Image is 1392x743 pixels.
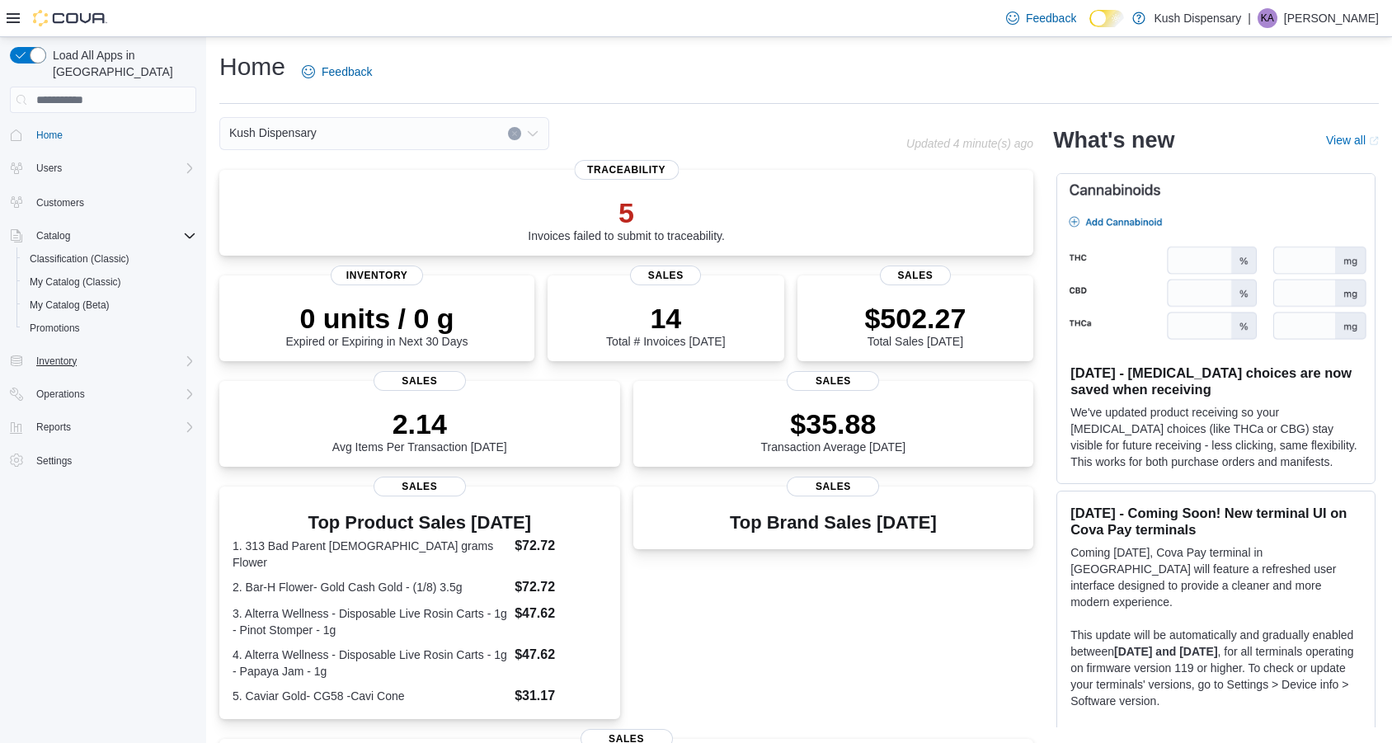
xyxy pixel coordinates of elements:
[515,645,606,665] dd: $47.62
[508,127,521,140] button: Clear input
[36,229,70,242] span: Catalog
[1326,134,1379,147] a: View allExternal link
[3,157,203,180] button: Users
[1258,8,1277,28] div: Katy Anderson
[36,388,85,401] span: Operations
[36,162,62,175] span: Users
[10,116,196,515] nav: Complex example
[233,688,508,704] dt: 5. Caviar Gold- CG58 -Cavi Cone
[332,407,507,440] p: 2.14
[33,10,107,26] img: Cova
[3,190,203,214] button: Customers
[23,318,196,338] span: Promotions
[526,127,539,140] button: Open list of options
[30,158,196,178] span: Users
[528,196,725,229] p: 5
[30,158,68,178] button: Users
[1053,127,1174,153] h2: What's new
[574,160,679,180] span: Traceability
[30,451,78,471] a: Settings
[3,383,203,406] button: Operations
[864,302,966,348] div: Total Sales [DATE]
[1070,627,1361,709] p: This update will be automatically and gradually enabled between , for all terminals operating on ...
[30,125,69,145] a: Home
[30,417,196,437] span: Reports
[23,249,196,269] span: Classification (Classic)
[23,295,196,315] span: My Catalog (Beta)
[36,129,63,142] span: Home
[23,295,116,315] a: My Catalog (Beta)
[1070,505,1361,538] h3: [DATE] - Coming Soon! New terminal UI on Cova Pay terminals
[1114,645,1217,658] strong: [DATE] and [DATE]
[864,302,966,335] p: $502.27
[1070,544,1361,610] p: Coming [DATE], Cova Pay terminal in [GEOGRAPHIC_DATA] will feature a refreshed user interface des...
[233,647,508,680] dt: 4. Alterra Wellness - Disposable Live Rosin Carts - 1g - Papaya Jam - 1g
[286,302,468,348] div: Expired or Expiring in Next 30 Days
[3,350,203,373] button: Inventory
[606,302,725,348] div: Total # Invoices [DATE]
[787,371,879,391] span: Sales
[331,266,423,285] span: Inventory
[332,407,507,454] div: Avg Items Per Transaction [DATE]
[233,605,508,638] dt: 3. Alterra Wellness - Disposable Live Rosin Carts - 1g - Pinot Stomper - 1g
[999,2,1083,35] a: Feedback
[3,416,203,439] button: Reports
[295,55,379,88] a: Feedback
[30,384,196,404] span: Operations
[1154,8,1241,28] p: Kush Dispensary
[30,226,77,246] button: Catalog
[515,686,606,706] dd: $31.17
[761,407,906,440] p: $35.88
[233,513,607,533] h3: Top Product Sales [DATE]
[1070,404,1361,470] p: We've updated product receiving so your [MEDICAL_DATA] choices (like THCa or CBG) stay visible fo...
[1248,8,1251,28] p: |
[30,275,121,289] span: My Catalog (Classic)
[46,47,196,80] span: Load All Apps in [GEOGRAPHIC_DATA]
[1089,10,1124,27] input: Dark Mode
[23,272,196,292] span: My Catalog (Classic)
[528,196,725,242] div: Invoices failed to submit to traceability.
[16,247,203,270] button: Classification (Classic)
[233,579,508,595] dt: 2. Bar-H Flower- Gold Cash Gold - (1/8) 3.5g
[30,299,110,312] span: My Catalog (Beta)
[30,384,92,404] button: Operations
[36,196,84,209] span: Customers
[515,536,606,556] dd: $72.72
[30,191,196,212] span: Customers
[30,193,91,213] a: Customers
[229,123,317,143] span: Kush Dispensary
[219,50,285,83] h1: Home
[36,454,72,468] span: Settings
[322,63,372,80] span: Feedback
[36,355,77,368] span: Inventory
[880,266,951,285] span: Sales
[3,449,203,473] button: Settings
[787,477,879,496] span: Sales
[1026,10,1076,26] span: Feedback
[630,266,701,285] span: Sales
[30,351,83,371] button: Inventory
[30,252,129,266] span: Classification (Classic)
[30,322,80,335] span: Promotions
[30,125,196,145] span: Home
[30,450,196,471] span: Settings
[730,513,937,533] h3: Top Brand Sales [DATE]
[23,272,128,292] a: My Catalog (Classic)
[30,351,196,371] span: Inventory
[23,318,87,338] a: Promotions
[16,270,203,294] button: My Catalog (Classic)
[30,226,196,246] span: Catalog
[1369,136,1379,146] svg: External link
[374,371,466,391] span: Sales
[23,249,136,269] a: Classification (Classic)
[761,407,906,454] div: Transaction Average [DATE]
[3,224,203,247] button: Catalog
[906,137,1033,150] p: Updated 4 minute(s) ago
[286,302,468,335] p: 0 units / 0 g
[1261,8,1274,28] span: KA
[515,577,606,597] dd: $72.72
[1070,364,1361,397] h3: [DATE] - [MEDICAL_DATA] choices are now saved when receiving
[30,417,78,437] button: Reports
[16,294,203,317] button: My Catalog (Beta)
[16,317,203,340] button: Promotions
